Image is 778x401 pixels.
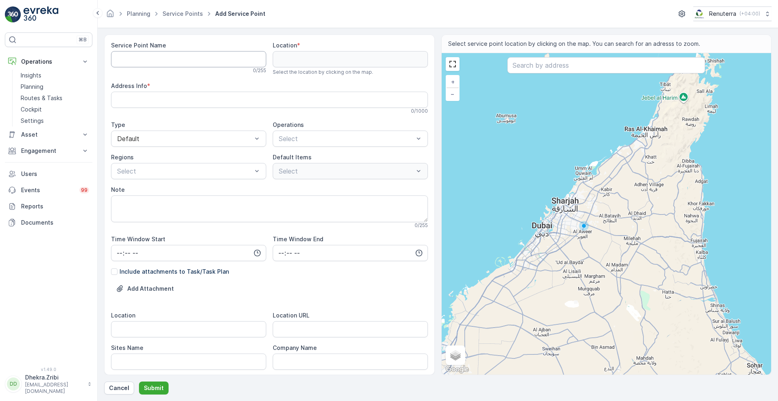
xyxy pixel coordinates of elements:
p: Include attachments to Task/Task Plan [120,268,229,276]
span: Add Service Point [214,10,267,18]
button: Renuterra(+04:00) [693,6,772,21]
p: Users [21,170,89,178]
span: + [451,78,455,85]
label: Sites Name [111,344,143,351]
button: Submit [139,382,169,395]
p: Cockpit [21,105,42,114]
p: 0 / 255 [253,67,266,74]
a: Open this area in Google Maps (opens a new window) [444,364,470,375]
label: Type [111,121,125,128]
p: Insights [21,71,41,79]
label: Regions [111,154,134,161]
a: Cockpit [17,104,92,115]
span: − [451,90,455,97]
input: Search by address [507,57,705,73]
a: Insights [17,70,92,81]
p: ⌘B [79,36,87,43]
label: Address Info [111,82,147,89]
p: Operations [21,58,76,66]
label: Location [111,312,135,319]
a: Reports [5,198,92,214]
button: Engagement [5,143,92,159]
span: Select the location by clicking on the map. [273,69,373,75]
p: Dhekra.Zribi [25,373,83,382]
a: Users [5,166,92,182]
button: Asset [5,127,92,143]
p: Cancel [109,384,129,392]
p: Routes & Tasks [21,94,62,102]
a: Layers [447,346,464,364]
p: Events [21,186,75,194]
p: Submit [144,384,164,392]
span: v 1.49.0 [5,367,92,372]
a: Documents [5,214,92,231]
a: Events99 [5,182,92,198]
label: Location URL [273,312,310,319]
label: Time Window Start [111,236,165,242]
button: Cancel [104,382,134,395]
p: Asset [21,131,76,139]
a: Routes & Tasks [17,92,92,104]
a: Planning [17,81,92,92]
label: Location [273,42,297,49]
a: Settings [17,115,92,127]
p: [EMAIL_ADDRESS][DOMAIN_NAME] [25,382,83,395]
a: Planning [127,10,150,17]
img: logo_light-DOdMpM7g.png [24,6,58,23]
p: 0 / 255 [415,222,428,229]
label: Service Point Name [111,42,166,49]
label: Operations [273,121,304,128]
p: Add Attachment [127,285,174,293]
p: Planning [21,83,43,91]
div: DD [7,377,20,390]
p: 99 [81,187,88,193]
button: Operations [5,54,92,70]
p: Documents [21,219,89,227]
img: Google [444,364,470,375]
p: Settings [21,117,44,125]
p: Select [279,134,414,144]
a: Service Points [162,10,203,17]
label: Default Items [273,154,312,161]
button: Upload File [111,282,179,295]
a: Zoom In [447,76,459,88]
label: Time Window End [273,236,323,242]
img: logo [5,6,21,23]
a: View Fullscreen [447,58,459,70]
p: ( +04:00 ) [740,11,760,17]
p: Renuterra [709,10,736,18]
button: DDDhekra.Zribi[EMAIL_ADDRESS][DOMAIN_NAME] [5,373,92,395]
span: Select service point location by clicking on the map. You can search for an adresss to zoom. [448,40,700,48]
p: Reports [21,202,89,210]
p: 0 / 1000 [411,108,428,114]
label: Company Name [273,344,317,351]
a: Zoom Out [447,88,459,100]
a: Homepage [106,12,115,19]
img: Screenshot_2024-07-26_at_13.33.01.png [693,9,706,18]
p: Engagement [21,147,76,155]
label: Note [111,186,125,193]
p: Select [117,166,252,176]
